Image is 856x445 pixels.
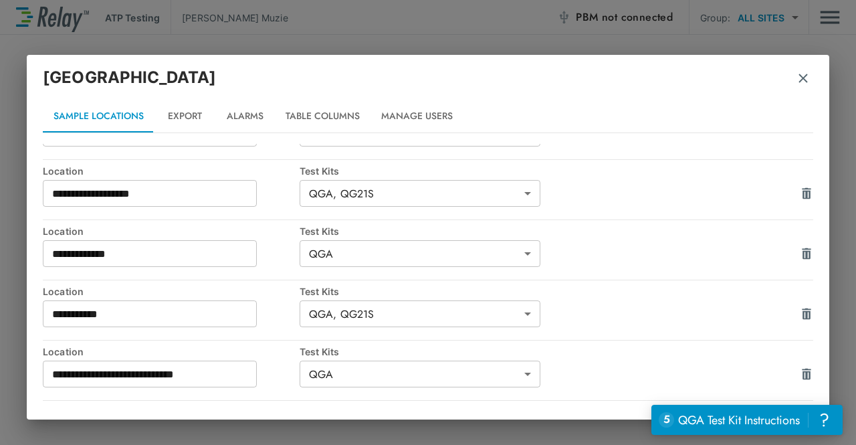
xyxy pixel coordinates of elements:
img: Remove [796,72,810,85]
div: QGA [300,361,540,387]
div: Test Kits [300,226,556,237]
div: QGA [300,240,540,267]
div: QGA, QG21S [300,300,540,327]
img: Drawer Icon [800,367,813,381]
button: Manage Users [370,100,463,132]
div: Test Kits [300,165,556,177]
div: Location [43,286,300,297]
button: Sample Locations [43,100,154,132]
div: Location [43,226,300,237]
iframe: Resource center [651,405,843,435]
img: Drawer Icon [800,307,813,321]
img: Drawer Icon [800,187,813,200]
div: Test Kits [300,286,556,297]
button: Alarms [215,100,275,132]
div: QGA, QG21S [300,180,540,207]
div: Location [43,165,300,177]
p: [GEOGRAPHIC_DATA] [43,66,217,90]
div: Test Kits [300,346,556,357]
img: Drawer Icon [800,247,813,260]
button: Export [154,100,215,132]
div: Location [43,346,300,357]
button: Table Columns [275,100,370,132]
